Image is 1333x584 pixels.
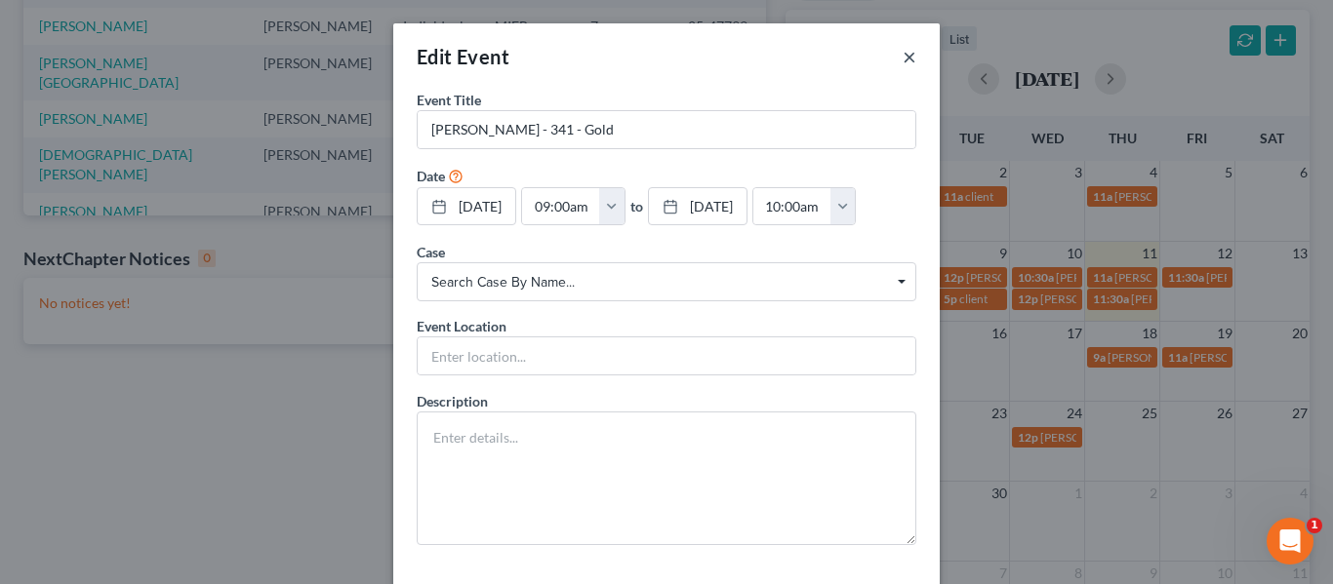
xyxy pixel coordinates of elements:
span: Search case by name... [431,272,902,292]
label: Date [417,166,445,186]
label: Description [417,391,488,411]
button: × [903,45,916,68]
label: Event Location [417,316,506,336]
span: Select box activate [417,262,916,301]
a: [DATE] [418,188,515,225]
a: [DATE] [649,188,747,225]
span: Event Title [417,92,481,108]
label: to [630,196,643,216]
label: Case [417,242,445,262]
iframe: Intercom live chat [1267,518,1313,565]
input: Enter location... [418,337,915,374]
input: -- : -- [522,188,600,225]
input: -- : -- [753,188,831,225]
span: 1 [1307,518,1322,533]
span: Edit Event [417,45,509,68]
input: Enter event name... [418,111,915,148]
